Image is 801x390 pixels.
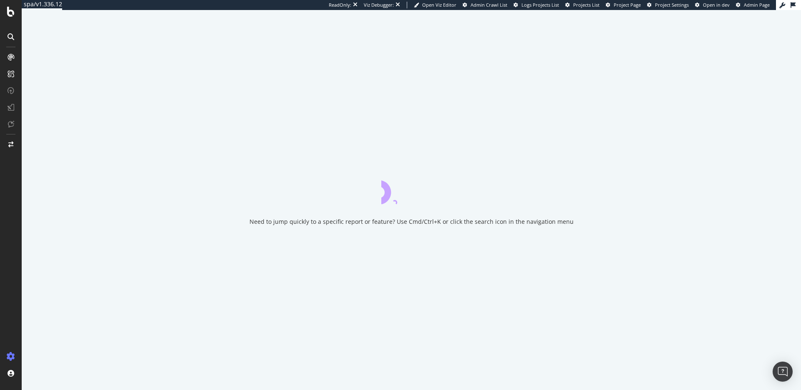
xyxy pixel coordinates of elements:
span: Project Settings [655,2,689,8]
div: animation [381,174,441,204]
a: Projects List [565,2,599,8]
span: Project Page [614,2,641,8]
span: Admin Page [744,2,770,8]
span: Admin Crawl List [471,2,507,8]
a: Project Page [606,2,641,8]
div: Open Intercom Messenger [773,362,793,382]
a: Project Settings [647,2,689,8]
div: ReadOnly: [329,2,351,8]
a: Admin Crawl List [463,2,507,8]
div: Need to jump quickly to a specific report or feature? Use Cmd/Ctrl+K or click the search icon in ... [249,218,574,226]
a: Open Viz Editor [414,2,456,8]
a: Admin Page [736,2,770,8]
a: Logs Projects List [514,2,559,8]
span: Projects List [573,2,599,8]
div: Viz Debugger: [364,2,394,8]
span: Logs Projects List [521,2,559,8]
a: Open in dev [695,2,730,8]
span: Open Viz Editor [422,2,456,8]
span: Open in dev [703,2,730,8]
